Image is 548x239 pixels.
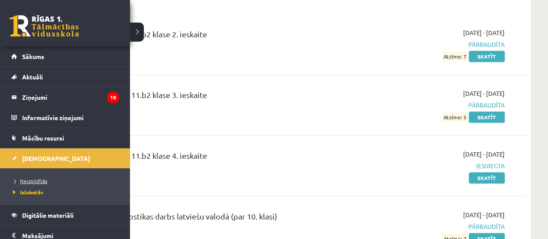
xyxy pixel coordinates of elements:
span: Pārbaudīta [367,101,505,110]
div: Latviešu valoda JK 11.b2 klase 4. ieskaite [65,150,354,166]
span: Mācību resursi [22,134,64,142]
a: Aktuāli [11,67,119,87]
span: [DATE] - [DATE] [463,28,505,37]
span: Iesniegta [367,161,505,170]
span: Atzīme: 5 [442,112,467,121]
span: [DATE] - [DATE] [463,150,505,159]
span: Sākums [22,52,44,60]
span: Digitālie materiāli [22,211,74,219]
a: Izlabotās [11,188,121,196]
span: Pārbaudīta [367,222,505,231]
div: 11.b2 klases diagnostikas darbs latviešu valodā (par 10. klasi) [65,210,354,226]
legend: Informatīvie ziņojumi [22,108,119,128]
span: Pārbaudīta [367,40,505,49]
a: Sākums [11,46,119,66]
span: [DATE] - [DATE] [463,89,505,98]
i: 10 [107,92,119,103]
a: Skatīt [469,51,505,62]
span: Aktuāli [22,73,43,81]
a: Skatīt [469,111,505,123]
a: Digitālie materiāli [11,205,119,225]
span: [DATE] - [DATE] [463,210,505,219]
a: Mācību resursi [11,128,119,148]
div: Latviešu valoda JK 11.b2 klase 2. ieskaite [65,28,354,44]
span: Izlabotās [11,189,43,196]
div: Latviešu valoda JK 11.b2 klase 3. ieskaite [65,89,354,105]
span: Neizpildītās [11,177,47,184]
legend: Ziņojumi [22,87,119,107]
a: [DEMOGRAPHIC_DATA] [11,148,119,168]
a: Ziņojumi10 [11,87,119,107]
span: [DEMOGRAPHIC_DATA] [22,154,90,162]
a: Neizpildītās [11,177,121,185]
a: Rīgas 1. Tālmācības vidusskola [10,15,79,37]
span: Atzīme: 7 [442,52,467,61]
a: Skatīt [469,172,505,183]
a: Informatīvie ziņojumi [11,108,119,128]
